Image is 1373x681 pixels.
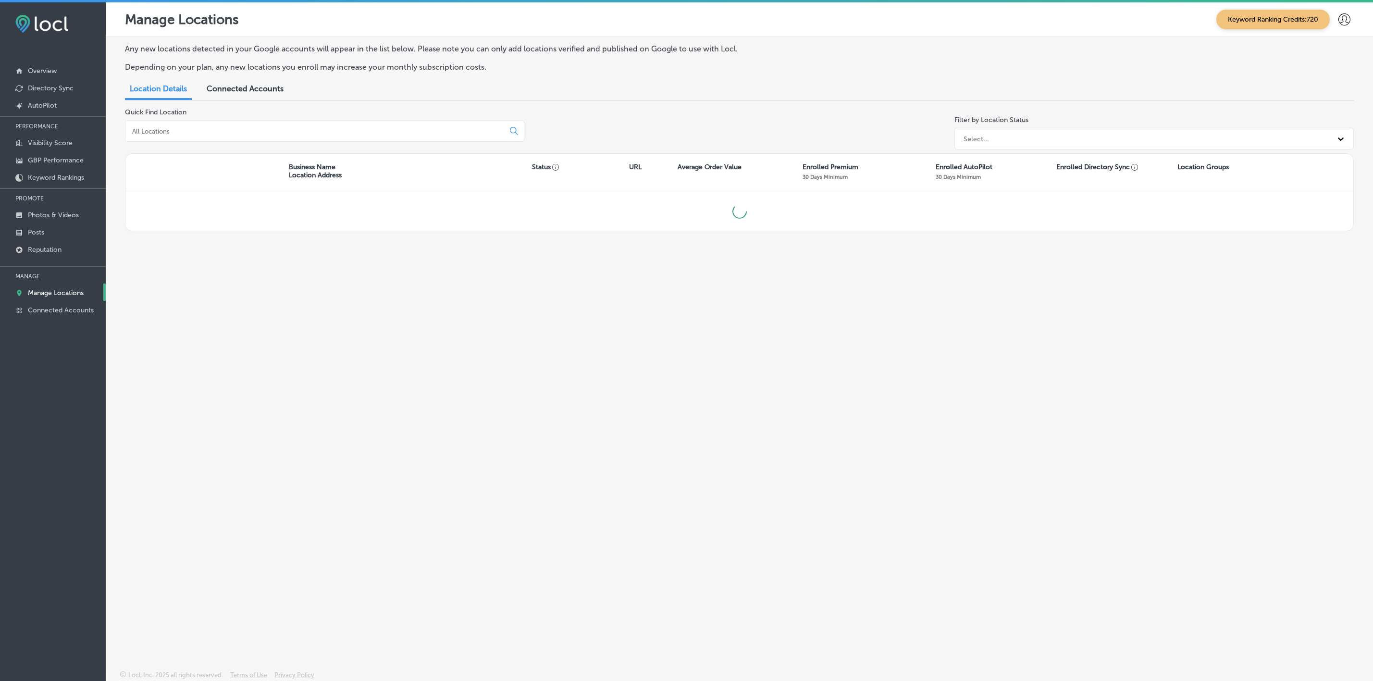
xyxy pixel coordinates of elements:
[28,67,57,75] p: Overview
[15,15,68,33] img: fda3e92497d09a02dc62c9cd864e3231.png
[28,306,94,314] p: Connected Accounts
[803,173,848,180] p: 30 Days Minimum
[936,173,981,180] p: 30 Days Minimum
[936,163,992,171] p: Enrolled AutoPilot
[28,246,62,254] p: Reputation
[289,163,342,179] p: Business Name Location Address
[130,84,187,93] span: Location Details
[1177,163,1229,171] p: Location Groups
[207,84,284,93] span: Connected Accounts
[125,108,186,116] label: Quick Find Location
[128,671,223,679] p: Locl, Inc. 2025 all rights reserved.
[125,44,924,53] p: Any new locations detected in your Google accounts will appear in the list below. Please note you...
[125,62,924,72] p: Depending on your plan, any new locations you enroll may increase your monthly subscription costs.
[28,84,74,92] p: Directory Sync
[1056,163,1138,171] p: Enrolled Directory Sync
[28,101,57,110] p: AutoPilot
[28,211,79,219] p: Photos & Videos
[28,228,44,236] p: Posts
[629,163,642,171] p: URL
[1216,10,1330,29] span: Keyword Ranking Credits: 720
[125,12,239,27] p: Manage Locations
[28,173,84,182] p: Keyword Rankings
[131,127,502,136] input: All Locations
[803,163,858,171] p: Enrolled Premium
[28,139,73,147] p: Visibility Score
[678,163,742,171] p: Average Order Value
[964,135,989,143] div: Select...
[954,116,1028,124] label: Filter by Location Status
[28,289,84,297] p: Manage Locations
[532,163,629,171] p: Status
[28,156,84,164] p: GBP Performance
